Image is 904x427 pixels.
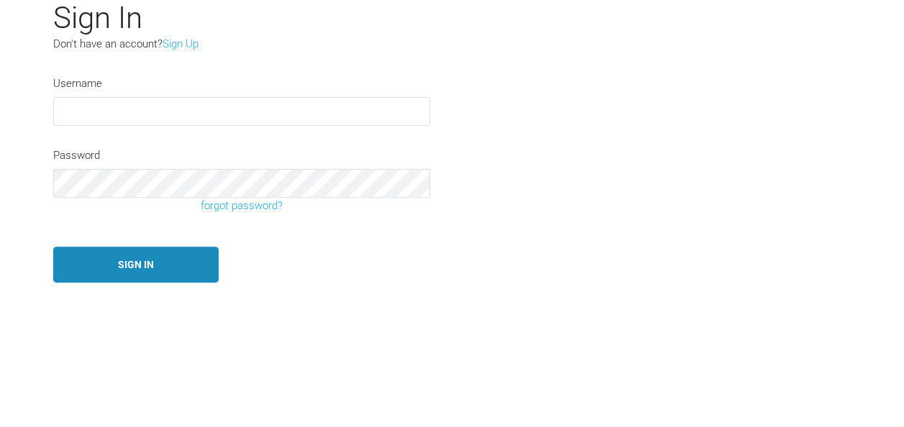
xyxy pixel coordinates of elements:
[53,75,102,92] label: Username
[163,37,198,50] a: Sign Up
[53,247,219,283] button: Sign In
[53,147,100,164] label: Password
[42,198,441,214] a: forgot password?
[53,36,384,52] p: Don't have an account?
